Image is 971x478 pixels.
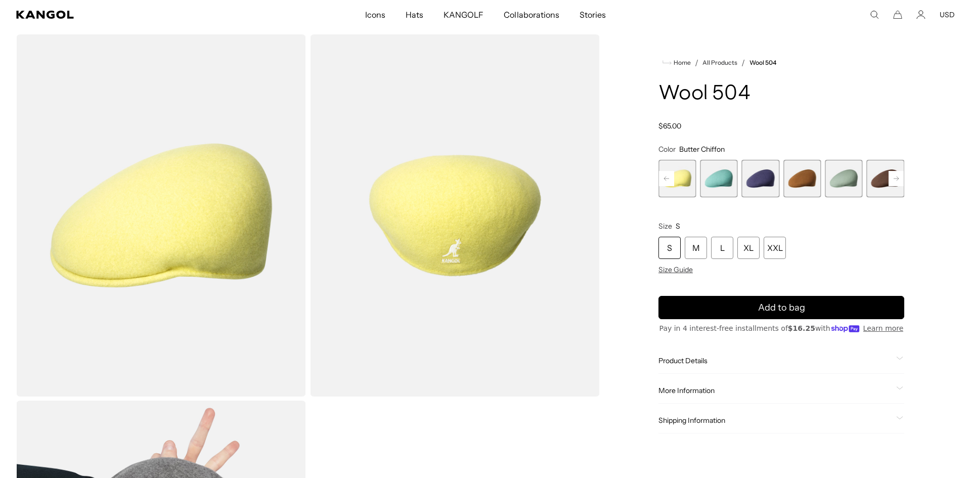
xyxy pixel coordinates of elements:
span: S [676,222,680,231]
label: Aquatic [700,160,737,197]
label: Hazy Indigo [742,160,779,197]
span: Size Guide [658,265,693,274]
div: 5 of 21 [742,160,779,197]
div: 7 of 21 [825,160,862,197]
label: Rustic Caramel [783,160,821,197]
div: 6 of 21 [783,160,821,197]
a: Wool 504 [749,59,776,66]
a: Kangol [16,11,242,19]
span: Size [658,222,672,231]
a: Home [663,58,691,67]
div: L [711,237,733,259]
div: 8 of 21 [867,160,904,197]
a: All Products [702,59,737,66]
span: $65.00 [658,121,681,131]
button: Cart [893,10,902,19]
span: Product Details [658,356,892,365]
li: / [691,57,698,69]
button: USD [940,10,955,19]
div: XXL [764,237,786,259]
img: color-butter-chiffon [310,34,600,397]
span: Home [672,59,691,66]
div: S [658,237,681,259]
label: Butter Chiffon [658,160,696,197]
span: Color [658,145,676,154]
nav: breadcrumbs [658,57,904,69]
button: Add to bag [658,296,904,319]
div: 4 of 21 [700,160,737,197]
span: Butter Chiffon [679,145,725,154]
span: More Information [658,386,892,395]
div: XL [737,237,760,259]
span: Add to bag [758,301,805,315]
label: Sage Green [825,160,862,197]
div: M [685,237,707,259]
label: Tobacco [867,160,904,197]
li: / [737,57,745,69]
span: Shipping Information [658,416,892,425]
h1: Wool 504 [658,83,904,105]
img: color-butter-chiffon [16,34,306,397]
summary: Search here [870,10,879,19]
div: 3 of 21 [658,160,696,197]
a: Account [916,10,925,19]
